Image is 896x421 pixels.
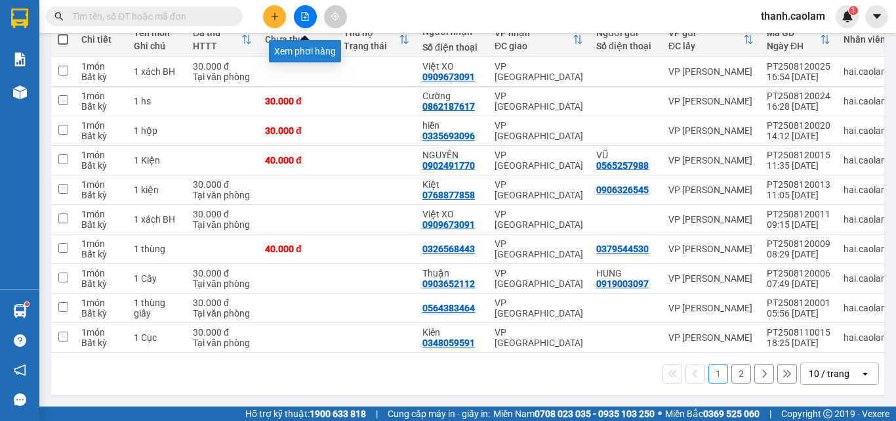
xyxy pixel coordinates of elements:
div: Ghi chú [134,41,180,51]
div: 1 thùng giấy [134,298,180,319]
div: VP [PERSON_NAME] [668,273,754,284]
button: 2 [731,364,751,384]
div: hai.caolam [844,303,889,313]
div: 1 xách BH [134,214,180,225]
b: [DOMAIN_NAME] [110,50,180,60]
span: 1 [851,6,855,15]
span: caret-down [871,11,883,22]
div: Nhân viên [844,34,889,45]
div: 1 kiện [134,185,180,195]
div: VP [GEOGRAPHIC_DATA] [495,298,583,319]
div: VP [PERSON_NAME] [668,303,754,313]
div: VP [PERSON_NAME] [668,155,754,166]
div: Kiên [422,327,481,338]
div: 30.000 đ [193,268,252,278]
div: hiền [422,120,481,131]
div: 11:35 [DATE] [767,160,830,171]
div: VP [PERSON_NAME] [668,214,754,225]
div: Thuận [422,268,481,278]
span: search [54,12,64,21]
div: VP [PERSON_NAME] [668,185,754,195]
div: 1 món [81,91,121,101]
div: hai.caolam [844,155,889,166]
div: PT2508120024 [767,91,830,101]
div: hai.caolam [844,214,889,225]
span: aim [331,12,340,21]
button: file-add [294,5,317,28]
span: copyright [823,409,832,418]
div: 1 món [81,61,121,72]
th: Toggle SortBy [488,22,590,57]
img: warehouse-icon [13,304,27,318]
button: 1 [708,364,728,384]
div: Số điện thoại [596,41,655,51]
div: 0906326545 [596,185,649,195]
div: Kiệt [422,179,481,190]
div: Ngày ĐH [767,41,820,51]
span: file-add [300,12,310,21]
div: 1 món [81,268,121,278]
div: VP [GEOGRAPHIC_DATA] [495,91,583,112]
strong: 1900 633 818 [310,409,366,419]
div: 1 món [81,209,121,219]
div: PT2508120011 [767,209,830,219]
button: aim [324,5,347,28]
b: [PERSON_NAME] [16,85,74,146]
span: Miền Bắc [665,407,760,421]
div: hai.caolam [844,273,889,284]
div: ĐC lấy [668,41,743,51]
div: 0909673091 [422,219,475,230]
div: Tại văn phòng [193,72,252,82]
div: HUNG [596,268,655,278]
div: 1 Kiện [134,155,180,166]
div: 30.000 đ [193,61,252,72]
div: HTTT [193,41,241,51]
div: VP [GEOGRAPHIC_DATA] [495,120,583,141]
div: Việt XO [422,61,481,72]
div: Chi tiết [81,34,121,45]
div: Bất kỳ [81,160,121,171]
div: 11:05 [DATE] [767,190,830,200]
div: 09:15 [DATE] [767,219,830,230]
input: Tìm tên, số ĐT hoặc mã đơn [72,9,227,24]
div: Bất kỳ [81,72,121,82]
div: 07:49 [DATE] [767,278,830,289]
div: PT2508120006 [767,268,830,278]
div: PT2508120013 [767,179,830,190]
div: 0335693096 [422,131,475,141]
div: 0902491770 [422,160,475,171]
div: Trạng thái [344,41,399,51]
div: Chưa thu [265,34,331,45]
div: VP [PERSON_NAME] [668,332,754,343]
div: 30.000 đ [265,125,331,136]
div: Bất kỳ [81,308,121,319]
div: 0564383464 [422,303,475,313]
div: NGUYÊN [422,150,481,160]
div: VP [GEOGRAPHIC_DATA] [495,238,583,259]
div: 1 xách BH [134,66,180,77]
div: PT2508120009 [767,238,830,249]
div: 1 món [81,238,121,249]
button: caret-down [865,5,888,28]
div: 16:54 [DATE] [767,72,830,82]
div: PT2508120015 [767,150,830,160]
div: VP [GEOGRAPHIC_DATA] [495,268,583,289]
div: 0862187617 [422,101,475,112]
img: warehouse-icon [13,85,27,99]
div: PT2508120001 [767,298,830,308]
div: hai.caolam [844,66,889,77]
div: 0909673091 [422,72,475,82]
img: solution-icon [13,53,27,66]
div: Bất kỳ [81,219,121,230]
div: Tại văn phòng [193,219,252,230]
img: icon-new-feature [842,11,853,22]
div: Tại văn phòng [193,338,252,348]
div: 1 món [81,120,121,131]
span: Cung cấp máy in - giấy in: [388,407,490,421]
sup: 1 [25,302,29,306]
div: Bất kỳ [81,101,121,112]
div: 1 món [81,327,121,338]
div: PT2508120025 [767,61,830,72]
svg: open [860,368,870,379]
div: VP [GEOGRAPHIC_DATA] [495,179,583,200]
